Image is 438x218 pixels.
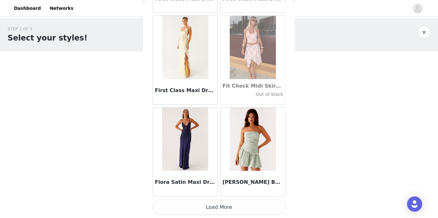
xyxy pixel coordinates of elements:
[8,32,88,44] h1: Select your styles!
[10,1,45,16] a: Dashboard
[155,87,216,94] h3: First Class Maxi Dress - Yellow
[222,178,283,186] h3: [PERSON_NAME] Bubble Mini Dress - Sage
[230,108,276,171] img: Floria Bubble Mini Dress - Sage
[46,1,77,16] a: Networks
[155,178,216,186] h3: Flora Satin Maxi Dress - Navy
[415,3,421,14] div: avatar
[162,16,208,79] img: First Class Maxi Dress - Yellow
[222,91,283,98] h4: Out of Stock
[153,200,285,215] button: Load More
[222,82,283,90] h3: Fit Check Midi Skirt - Pink Check
[8,26,88,32] div: STEP 1 OF 5
[407,196,422,212] div: Open Intercom Messenger
[162,108,208,171] img: Flora Satin Maxi Dress - Navy
[230,16,276,79] img: Fit Check Midi Skirt - Pink Check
